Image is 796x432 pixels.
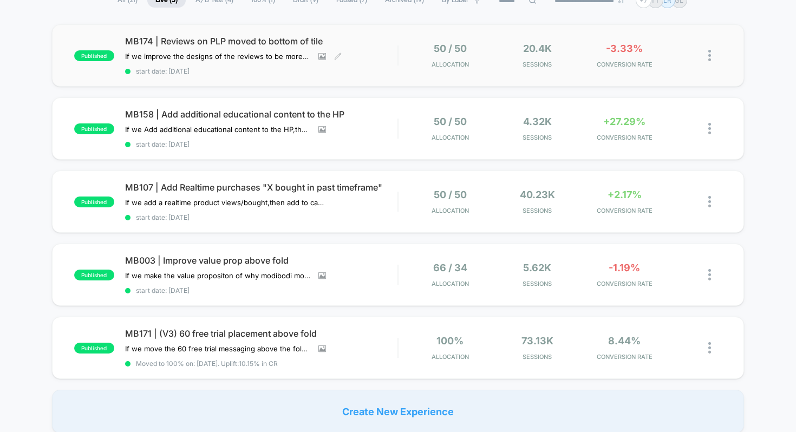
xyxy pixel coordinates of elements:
[125,125,310,134] span: If we Add additional educational content to the HP,then CTR will increase,because visitors are be...
[497,134,578,141] span: Sessions
[125,52,310,61] span: If we improve the designs of the reviews to be more visible and credible,then conversions will in...
[432,61,469,68] span: Allocation
[74,343,114,354] span: published
[608,189,642,200] span: +2.17%
[74,197,114,207] span: published
[520,189,555,200] span: 40.23k
[125,255,398,266] span: MB003 | Improve value prop above fold
[584,280,665,287] span: CONVERSION RATE
[523,262,551,273] span: 5.62k
[74,270,114,280] span: published
[125,271,310,280] span: If we make the value propositon of why modibodi more clear above the fold,then conversions will i...
[136,359,278,368] span: Moved to 100% on: [DATE] . Uplift: 10.15% in CR
[708,196,711,207] img: close
[433,262,467,273] span: 66 / 34
[708,50,711,61] img: close
[125,109,398,120] span: MB158 | Add additional educational content to the HP
[584,134,665,141] span: CONVERSION RATE
[125,36,398,47] span: MB174 | Reviews on PLP moved to bottom of tile
[584,207,665,214] span: CONVERSION RATE
[584,353,665,361] span: CONVERSION RATE
[497,207,578,214] span: Sessions
[523,43,552,54] span: 20.4k
[521,335,553,346] span: 73.13k
[609,262,640,273] span: -1.19%
[434,43,467,54] span: 50 / 50
[523,116,552,127] span: 4.32k
[432,134,469,141] span: Allocation
[708,123,711,134] img: close
[125,182,398,193] span: MB107 | Add Realtime purchases "X bought in past timeframe"
[125,213,398,221] span: start date: [DATE]
[497,280,578,287] span: Sessions
[125,140,398,148] span: start date: [DATE]
[125,328,398,339] span: MB171 | (V3) 60 free trial placement above fold
[125,344,310,353] span: If we move the 60 free trial messaging above the fold for mobile,then conversions will increase,b...
[125,286,398,294] span: start date: [DATE]
[74,123,114,134] span: published
[74,50,114,61] span: published
[125,198,326,207] span: If we add a realtime product views/bought,then add to carts will increase,because social proof is...
[436,335,464,346] span: 100%
[434,189,467,200] span: 50 / 50
[432,207,469,214] span: Allocation
[606,43,643,54] span: -3.33%
[708,342,711,354] img: close
[497,353,578,361] span: Sessions
[608,335,641,346] span: 8.44%
[125,67,398,75] span: start date: [DATE]
[708,269,711,280] img: close
[432,280,469,287] span: Allocation
[584,61,665,68] span: CONVERSION RATE
[434,116,467,127] span: 50 / 50
[432,353,469,361] span: Allocation
[603,116,645,127] span: +27.29%
[497,61,578,68] span: Sessions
